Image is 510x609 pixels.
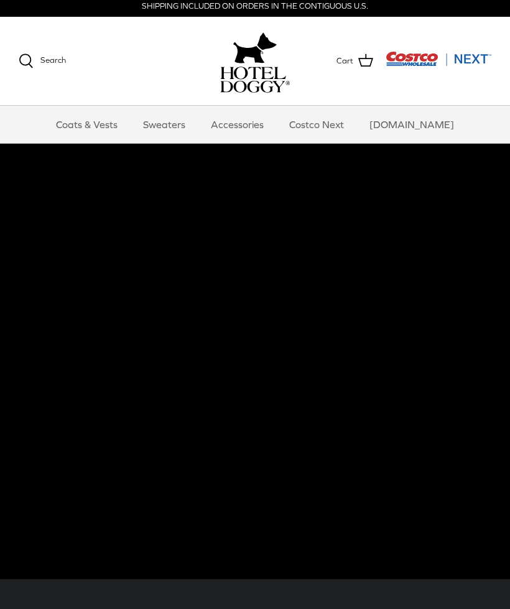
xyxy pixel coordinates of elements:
span: Search [40,55,66,65]
img: hoteldoggycom [220,67,290,93]
a: hoteldoggy.com hoteldoggycom [220,29,290,93]
img: hoteldoggy.com [233,29,277,67]
a: Sweaters [132,106,197,143]
a: Accessories [200,106,275,143]
a: Costco Next [278,106,355,143]
a: [DOMAIN_NAME] [358,106,465,143]
a: Visit Costco Next [386,59,491,68]
img: Costco Next [386,51,491,67]
a: Cart [336,53,373,69]
span: Cart [336,55,353,68]
a: Coats & Vests [45,106,129,143]
a: Search [19,53,66,68]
